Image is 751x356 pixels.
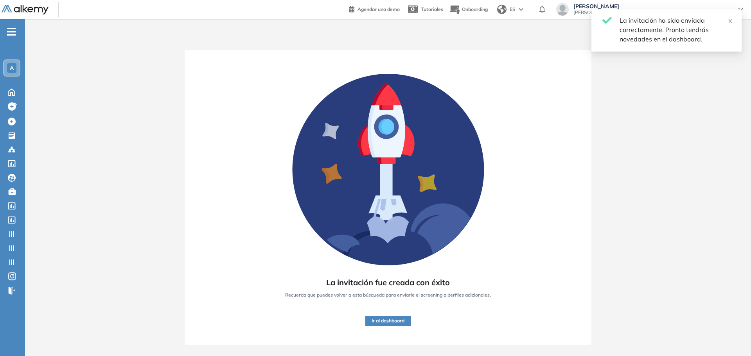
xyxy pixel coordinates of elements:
[712,318,751,356] iframe: Chat Widget
[7,31,16,32] i: -
[365,316,411,326] button: Ir al dashboard
[573,3,731,9] span: [PERSON_NAME]
[712,318,751,356] div: Widget de chat
[285,292,491,299] span: Recuerda que puedes volver a esta búsqueda para enviarle el screening a perfiles adicionales.
[519,8,523,11] img: arrow
[620,16,732,44] div: La invitación ha sido enviada correctamente. Pronto tendrás novedades en el dashboard.
[728,18,733,24] span: close
[573,9,731,16] span: [PERSON_NAME][EMAIL_ADDRESS][PERSON_NAME][DOMAIN_NAME]
[326,277,450,288] span: La invitación fue creada con éxito
[10,65,14,71] span: A
[2,5,49,15] img: Logo
[349,4,400,13] a: Agendar una demo
[497,5,507,14] img: world
[421,6,443,12] span: Tutoriales
[510,6,516,13] span: ES
[462,6,488,12] span: Onboarding
[358,6,400,12] span: Agendar una demo
[449,1,488,18] button: Onboarding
